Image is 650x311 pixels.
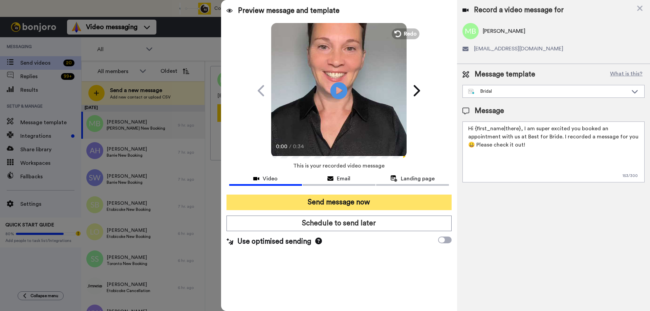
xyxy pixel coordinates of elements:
[475,106,504,116] span: Message
[263,175,278,183] span: Video
[237,237,311,247] span: Use optimised sending
[462,121,645,182] textarea: Hi {first_name|there}, I am super excited you booked an appointment with us at Best for Bride. I ...
[608,69,645,80] button: What is this?
[226,216,452,231] button: Schedule to send later
[337,175,350,183] span: Email
[276,142,288,151] span: 0:00
[293,142,305,151] span: 0:34
[289,142,291,151] span: /
[468,89,475,94] img: nextgen-template.svg
[475,69,535,80] span: Message template
[293,158,385,173] span: This is your recorded video message
[226,195,452,210] button: Send message now
[401,175,435,183] span: Landing page
[468,88,628,95] div: Bridal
